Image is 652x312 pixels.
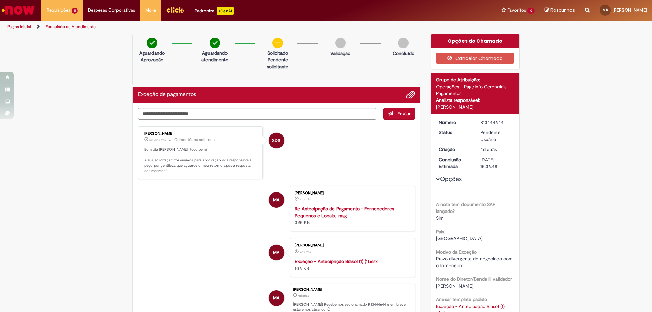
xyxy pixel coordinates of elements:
b: Motivo da Exceção [436,249,477,255]
div: Grupo de Atribuição: [436,76,514,83]
small: Comentários adicionais [174,137,218,143]
dt: Conclusão Estimada [434,156,475,170]
div: Marcele Cristine Assis [269,245,284,260]
time: 25/08/2025 14:35:48 [300,197,311,201]
span: Requisições [47,7,70,14]
p: Concluído [393,50,414,57]
span: MA [273,244,279,261]
img: circle-minus.png [272,38,283,48]
dt: Criação [434,146,475,153]
span: 4d atrás [480,146,497,152]
span: 4d atrás [298,294,309,298]
span: 4d atrás [300,250,311,254]
div: Marcele Cristine Assis [269,290,284,306]
p: Aguardando atendimento [198,50,231,63]
time: 28/08/2025 10:49:26 [149,138,166,142]
span: MA [273,290,279,306]
span: Enviar [397,111,411,117]
a: Exceção - Antecipação Brasol (1) (1).xlsx [295,258,378,264]
ul: Trilhas de página [5,21,430,33]
span: Rascunhos [550,7,575,13]
div: [PERSON_NAME] [293,288,411,292]
p: +GenAi [217,7,234,15]
div: Marcele Cristine Assis [269,192,284,208]
button: Adicionar anexos [406,90,415,99]
a: Página inicial [7,24,31,30]
a: Re Antecipação de Pagamento - Fornecedores Pequenos e Locais. .msg [295,206,394,219]
span: Favoritos [507,7,526,14]
div: Opções do Chamado [431,34,520,48]
span: Prazo divergente do negociado com o fornecedor. [436,256,514,269]
dt: Status [434,129,475,136]
img: img-circle-grey.png [335,38,346,48]
span: MA [273,192,279,208]
div: [PERSON_NAME] [436,104,514,110]
div: Sabrina Da Silva Oliveira [269,133,284,148]
span: 10 [527,8,535,14]
b: Anexar template padrão [436,296,487,302]
div: Operações - Pag./Info Gerenciais - Pagamentos [436,83,514,97]
div: Analista responsável: [436,97,514,104]
div: Pendente Usuário [480,129,512,143]
img: click_logo_yellow_360x200.png [166,5,184,15]
span: 11 [72,8,78,14]
time: 25/08/2025 14:36:45 [480,146,497,152]
div: R13444644 [480,119,512,126]
div: [PERSON_NAME] [295,243,408,247]
button: Cancelar Chamado [436,53,514,64]
b: A nota tem documento SAP lançado? [436,201,496,214]
span: [PERSON_NAME] [436,283,473,289]
img: ServiceNow [1,3,36,17]
textarea: Digite sua mensagem aqui... [138,108,376,120]
time: 25/08/2025 14:35:15 [300,250,311,254]
span: Sim [436,215,444,221]
h2: Exceção de pagamentos Histórico de tíquete [138,92,196,98]
p: Bom dia [PERSON_NAME], tudo bem? A sua solicitação foi enviada para aprovação dos responsáveis, p... [144,147,257,174]
button: Enviar [383,108,415,120]
span: MA [603,8,608,12]
b: País [436,228,444,235]
span: Despesas Corporativas [88,7,135,14]
a: Rascunhos [545,7,575,14]
div: 25/08/2025 14:36:45 [480,146,512,153]
div: [PERSON_NAME] [144,132,257,136]
dt: Número [434,119,475,126]
div: 106 KB [295,258,408,272]
div: [PERSON_NAME] [295,191,408,195]
img: check-circle-green.png [210,38,220,48]
span: 4d atrás [300,197,311,201]
span: More [145,7,156,14]
span: SDS [272,132,280,149]
div: Padroniza [195,7,234,15]
p: Pendente solicitante [261,56,294,70]
img: img-circle-grey.png [398,38,409,48]
img: check-circle-green.png [147,38,157,48]
p: Validação [330,50,350,57]
div: [DATE] 15:36:48 [480,156,512,170]
p: Solicitado [261,50,294,56]
time: 25/08/2025 14:36:45 [298,294,309,298]
div: 325 KB [295,205,408,226]
span: [PERSON_NAME] [613,7,647,13]
a: Formulário de Atendimento [46,24,96,30]
span: [GEOGRAPHIC_DATA] [436,235,483,241]
p: Aguardando Aprovação [135,50,168,63]
span: um dia atrás [149,138,166,142]
b: Nome do Diretor/Banda III validador [436,276,512,282]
